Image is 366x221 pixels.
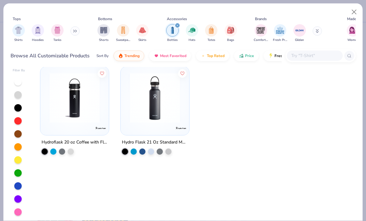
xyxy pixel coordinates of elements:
[32,38,44,42] span: Hoodies
[186,24,198,42] div: filter for Hats
[293,24,306,42] div: filter for Gildan
[42,139,108,146] div: Hydroflask 20 oz Coffee with Flex Sip™ Lid
[14,38,23,42] span: Shirts
[95,122,107,134] img: Hydro Flask logo
[245,53,254,58] span: Price
[347,38,359,42] span: Women
[154,53,159,58] img: most_fav.gif
[273,24,287,42] div: filter for Fresh Prints
[293,24,306,42] button: filter button
[139,27,146,34] img: Skirts Image
[13,68,25,73] div: Filter By
[136,24,149,42] div: filter for Skirts
[208,38,215,42] span: Totes
[349,27,356,34] img: Women Image
[120,27,127,34] img: Sweatpants Image
[268,53,273,58] img: flash.gif
[96,53,109,59] div: Sort By
[254,24,268,42] div: filter for Comfort Colors
[166,24,179,42] button: filter button
[254,38,268,42] span: Comfort Colors
[149,51,191,61] button: Most Favorited
[234,51,259,61] button: Price
[254,24,268,42] button: filter button
[275,26,285,35] img: Fresh Prints Image
[167,38,178,42] span: Bottles
[196,51,229,61] button: Top Rated
[186,24,198,42] button: filter button
[208,27,215,34] img: Totes Image
[97,24,110,42] div: filter for Shorts
[12,24,25,42] div: filter for Shirts
[116,24,130,42] button: filter button
[274,53,306,58] span: Fresh Prints Flash
[99,38,109,42] span: Shorts
[116,38,130,42] span: Sweatpants
[295,26,304,35] img: Gildan Image
[116,24,130,42] div: filter for Sweatpants
[15,27,22,34] img: Shirts Image
[12,24,25,42] button: filter button
[34,27,41,34] img: Hoodies Image
[189,38,195,42] span: Hats
[227,38,234,42] span: Bags
[175,122,187,134] img: Hydro Flask logo
[348,6,360,18] button: Close
[347,24,359,42] button: filter button
[273,38,287,42] span: Fresh Prints
[225,24,237,42] div: filter for Bags
[98,69,107,77] button: Like
[32,24,44,42] div: filter for Hoodies
[166,24,179,42] div: filter for Bottles
[273,24,287,42] button: filter button
[291,52,338,59] input: Try "T-Shirt"
[347,16,363,22] div: Made For
[169,27,176,34] img: Bottles Image
[138,38,146,42] span: Skirts
[127,73,183,123] img: c1ad89f6-a157-4d3c-b22d-c3bb503ec31a
[160,53,186,58] span: Most Favorited
[32,24,44,42] button: filter button
[295,38,304,42] span: Gildan
[347,24,359,42] div: filter for Women
[124,53,140,58] span: Trending
[255,16,267,22] div: Brands
[98,16,112,22] div: Bottoms
[13,16,21,22] div: Tops
[136,24,149,42] button: filter button
[122,139,188,146] div: Hydro Flask 21 Oz Standard Mouth Water Bottle
[205,24,217,42] button: filter button
[207,53,225,58] span: Top Rated
[201,53,206,58] img: TopRated.gif
[118,53,123,58] img: trending.gif
[97,24,110,42] button: filter button
[47,73,103,123] img: af5a6460-ba1d-4596-a6d9-7716c97c6572
[54,27,61,34] img: Tanks Image
[227,27,234,34] img: Bags Image
[205,24,217,42] div: filter for Totes
[188,27,195,34] img: Hats Image
[167,16,187,22] div: Accessories
[264,51,335,61] button: Fresh Prints Flash
[51,24,64,42] button: filter button
[100,27,107,34] img: Shorts Image
[11,52,90,60] div: Browse All Customizable Products
[114,51,144,61] button: Trending
[178,69,187,77] button: Like
[53,38,61,42] span: Tanks
[225,24,237,42] button: filter button
[256,26,266,35] img: Comfort Colors Image
[51,24,64,42] div: filter for Tanks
